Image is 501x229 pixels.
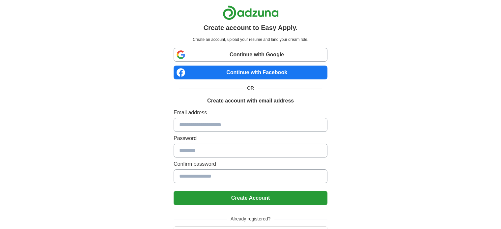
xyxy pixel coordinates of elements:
[174,134,327,142] label: Password
[207,97,294,105] h1: Create account with email address
[227,215,274,222] span: Already registered?
[174,160,327,168] label: Confirm password
[174,109,327,117] label: Email address
[174,48,327,62] a: Continue with Google
[204,23,298,33] h1: Create account to Easy Apply.
[223,5,279,20] img: Adzuna logo
[174,66,327,79] a: Continue with Facebook
[174,191,327,205] button: Create Account
[243,85,258,92] span: OR
[175,37,326,43] p: Create an account, upload your resume and land your dream role.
